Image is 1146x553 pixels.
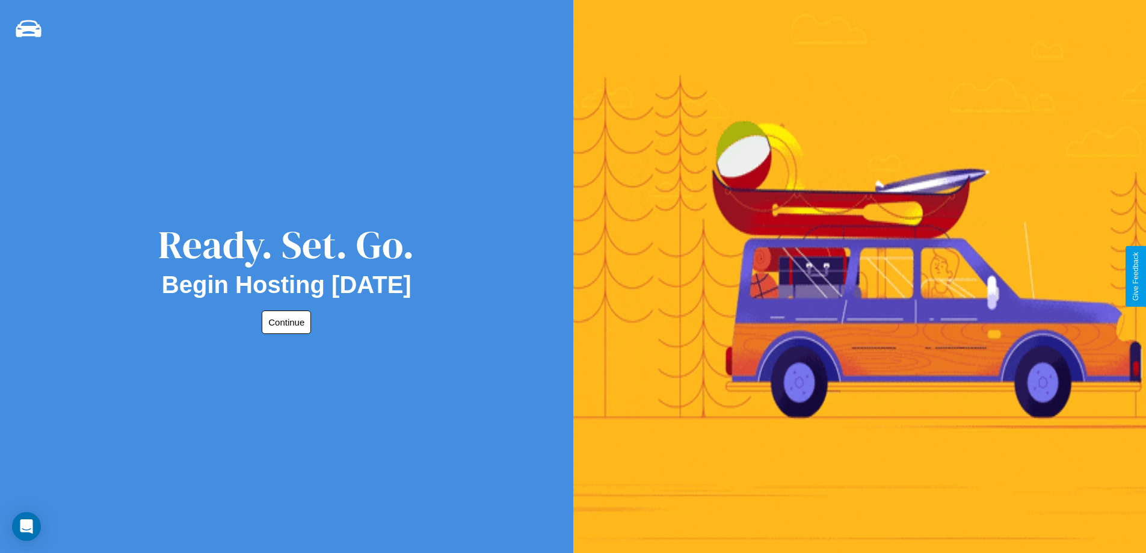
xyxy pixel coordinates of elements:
button: Continue [262,310,311,334]
h2: Begin Hosting [DATE] [162,271,411,298]
div: Ready. Set. Go. [158,218,414,271]
div: Open Intercom Messenger [12,512,41,541]
div: Give Feedback [1132,252,1140,301]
